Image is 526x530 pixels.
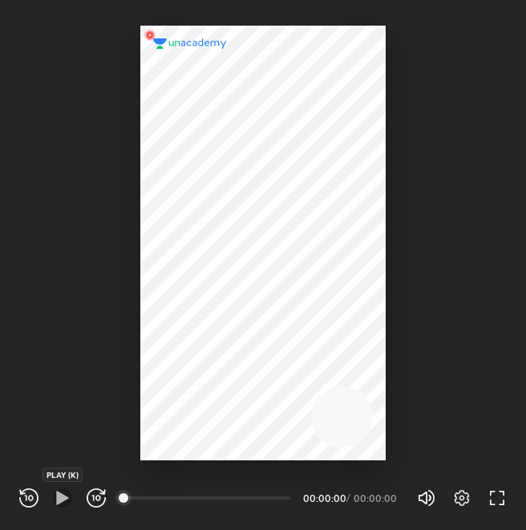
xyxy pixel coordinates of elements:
div: PLAY (K) [42,468,83,482]
div: / [346,493,350,503]
img: wMgqJGBwKWe8AAAAABJRU5ErkJggg== [140,26,160,45]
img: logo.2a7e12a2.svg [153,38,227,50]
div: 00:00:00 [354,493,398,503]
div: 00:00:00 [303,493,343,503]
